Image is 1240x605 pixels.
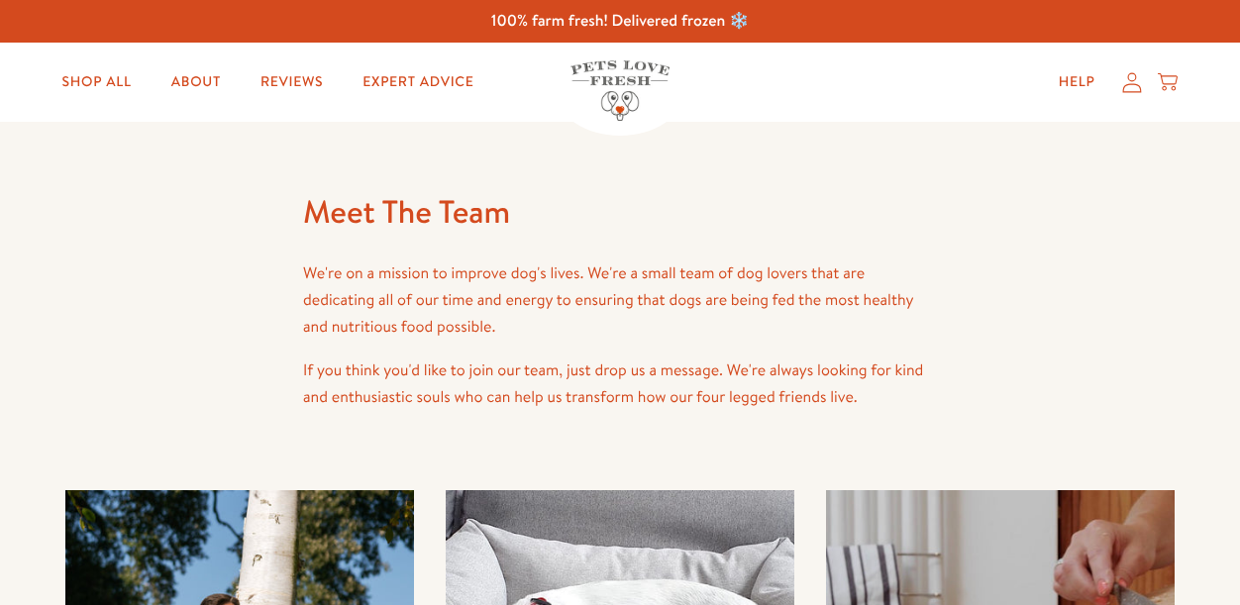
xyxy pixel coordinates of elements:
[570,60,670,121] img: Pets Love Fresh
[303,357,937,411] p: If you think you'd like to join our team, just drop us a message. We're always looking for kind a...
[47,62,148,102] a: Shop All
[1043,62,1111,102] a: Help
[303,185,937,239] h1: Meet The Team
[155,62,237,102] a: About
[303,260,937,342] p: We're on a mission to improve dog's lives. We're a small team of dog lovers that are dedicating a...
[347,62,489,102] a: Expert Advice
[245,62,339,102] a: Reviews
